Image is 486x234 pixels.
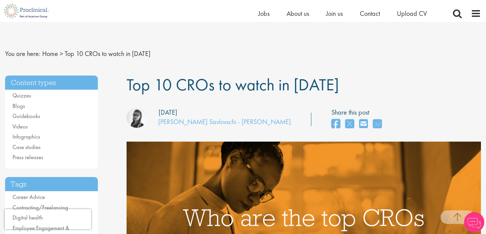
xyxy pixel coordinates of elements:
[5,177,98,192] h3: Tags
[42,49,58,58] a: breadcrumb link
[258,9,270,18] a: Jobs
[5,76,98,90] h3: Content types
[60,49,63,58] span: >
[159,108,177,117] div: [DATE]
[345,117,354,131] a: share on twitter
[12,204,68,211] a: Contracting/Freelancing
[12,102,25,110] a: Blogs
[359,117,368,131] a: share on email
[12,193,45,201] a: Career Advice
[12,153,43,161] a: Press releases
[158,117,291,126] a: [PERSON_NAME] Savlovschi - [PERSON_NAME]
[397,9,427,18] a: Upload CV
[127,74,339,95] span: Top 10 CROs to watch in [DATE]
[12,112,40,120] a: Guidebooks
[331,108,385,117] label: Share this post
[12,123,28,130] a: Videos
[12,133,40,140] a: Infographics
[12,143,40,151] a: Case studies
[12,92,31,99] a: Quizzes
[127,108,147,128] img: Theodora Savlovschi - Wicks
[326,9,343,18] a: Join us
[287,9,309,18] a: About us
[5,209,91,229] iframe: reCAPTCHA
[360,9,380,18] a: Contact
[373,117,382,131] a: share on whats app
[65,49,151,58] span: Top 10 CROs to watch in [DATE]
[331,117,340,131] a: share on facebook
[5,49,40,58] span: You are here:
[464,212,484,232] img: Chatbot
